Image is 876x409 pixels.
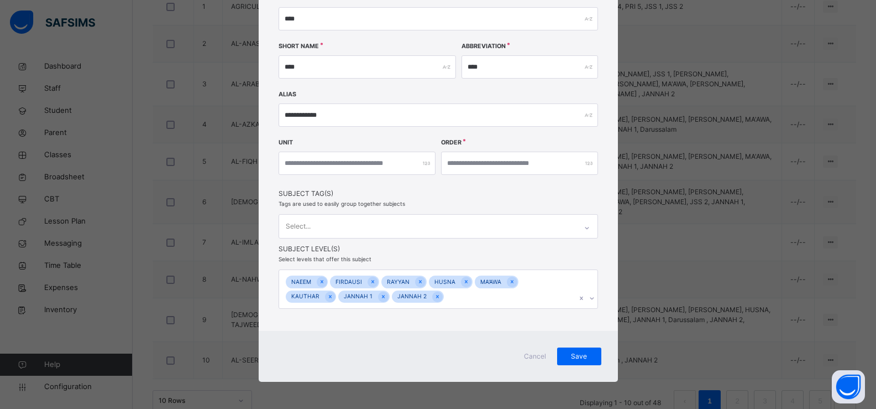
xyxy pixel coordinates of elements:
[279,244,598,254] span: Subject Level(s)
[338,291,378,303] div: JANNAH 1
[279,42,319,51] label: Short Name
[565,351,593,361] span: Save
[279,90,296,99] label: Alias
[330,276,368,288] div: FIRDAUSI
[832,370,865,403] button: Open asap
[461,42,506,51] label: Abbreviation
[286,291,325,303] div: KAUTHAR
[392,291,432,303] div: JANNAH 2
[279,189,598,199] span: Subject Tag(s)
[429,276,461,288] div: HUSNA
[381,276,415,288] div: RAYYAN
[475,276,507,288] div: MA'AWA
[279,138,293,147] label: Unit
[441,138,461,147] label: Order
[279,256,371,262] span: Select levels that offer this subject
[286,276,317,288] div: NAEEM
[279,200,405,207] span: Tags are used to easily group together subjects
[522,351,548,361] span: Cancel
[286,216,311,237] div: Select...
